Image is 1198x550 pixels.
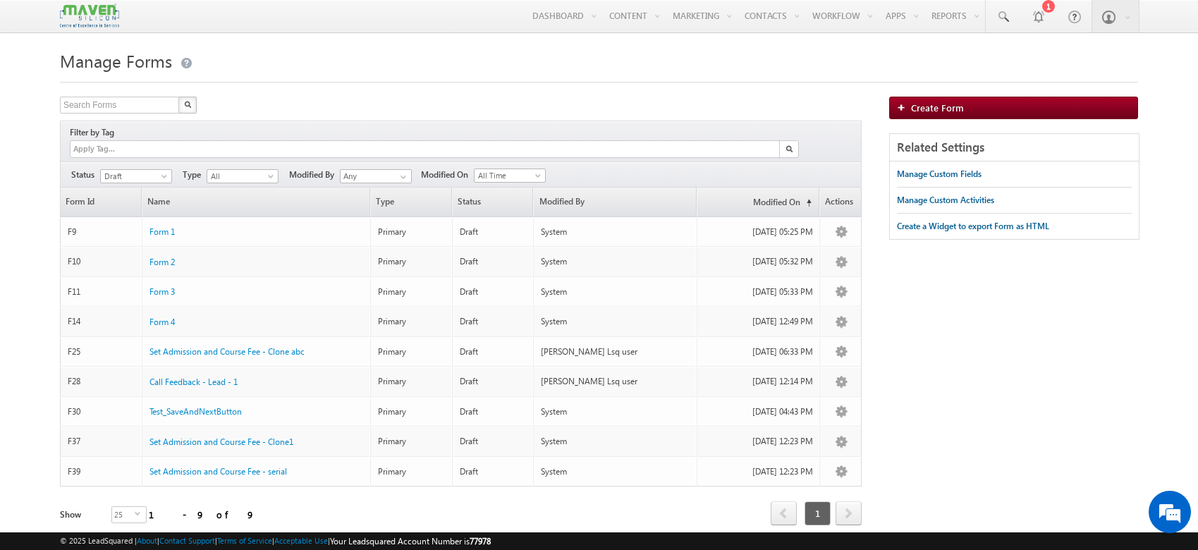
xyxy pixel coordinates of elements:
[149,286,175,297] span: Form 3
[70,125,119,140] div: Filter by Tag
[805,501,831,525] span: 1
[771,503,797,525] a: prev
[820,188,861,216] span: Actions
[274,536,328,545] a: Acceptable Use
[460,346,527,358] div: Draft
[60,534,491,548] span: © 2025 LeadSquared | | | | |
[897,214,1049,239] a: Create a Widget to export Form as HTML
[149,346,305,358] a: Set Admission and Course Fee - Clone abc
[61,188,141,216] a: Form Id
[541,255,690,268] div: System
[149,317,175,327] span: Form 4
[68,346,135,358] div: F25
[460,255,527,268] div: Draft
[704,346,813,358] div: [DATE] 06:33 PM
[541,286,690,298] div: System
[289,169,340,181] span: Modified By
[149,406,242,417] span: Test_SaveAndNextButton
[697,188,819,216] a: Modified On(sorted ascending)
[704,226,813,238] div: [DATE] 05:25 PM
[897,220,1049,233] div: Create a Widget to export Form as HTML
[68,286,135,298] div: F11
[475,169,542,182] span: All Time
[149,405,242,418] a: Test_SaveAndNextButton
[460,226,527,238] div: Draft
[149,377,238,387] span: Call Feedback - Lead - 1
[68,405,135,418] div: F30
[704,405,813,418] div: [DATE] 04:43 PM
[460,315,527,328] div: Draft
[897,161,982,187] a: Manage Custom Fields
[541,346,690,358] div: [PERSON_NAME] Lsq user
[149,465,287,478] a: Set Admission and Course Fee - serial
[149,257,175,267] span: Form 2
[184,101,191,108] img: Search
[541,226,690,238] div: System
[149,226,175,238] a: Form 1
[460,286,527,298] div: Draft
[704,255,813,268] div: [DATE] 05:32 PM
[149,466,287,477] span: Set Admission and Course Fee - serial
[460,465,527,478] div: Draft
[149,346,305,357] span: Set Admission and Course Fee - Clone abc
[378,435,446,448] div: Primary
[786,145,793,152] img: Search
[68,226,135,238] div: F9
[100,169,172,183] a: Draft
[378,465,446,478] div: Primary
[534,188,696,216] a: Modified By
[800,197,812,209] span: (sorted ascending)
[340,169,412,183] input: Type to Search
[371,188,451,216] span: Type
[135,511,146,517] span: select
[704,435,813,448] div: [DATE] 12:23 PM
[771,501,797,525] span: prev
[897,103,911,111] img: add_icon.png
[704,286,813,298] div: [DATE] 05:33 PM
[217,536,272,545] a: Terms of Service
[836,503,862,525] a: next
[112,507,135,522] span: 25
[68,255,135,268] div: F10
[149,506,255,522] div: 1 - 9 of 9
[541,405,690,418] div: System
[68,435,135,448] div: F37
[207,170,274,183] span: All
[460,435,527,448] div: Draft
[704,465,813,478] div: [DATE] 12:23 PM
[183,169,207,181] span: Type
[704,375,813,388] div: [DATE] 12:14 PM
[911,102,964,114] span: Create Form
[541,375,690,388] div: [PERSON_NAME] Lsq user
[897,168,982,181] div: Manage Custom Fields
[149,316,175,329] a: Form 4
[470,536,491,546] span: 77978
[378,315,446,328] div: Primary
[541,435,690,448] div: System
[60,508,100,521] div: Show
[149,226,175,237] span: Form 1
[460,375,527,388] div: Draft
[137,536,157,545] a: About
[101,170,168,183] span: Draft
[704,315,813,328] div: [DATE] 12:49 PM
[378,286,446,298] div: Primary
[71,169,100,181] span: Status
[378,346,446,358] div: Primary
[474,169,546,183] a: All Time
[149,376,238,389] a: Call Feedback - Lead - 1
[890,134,1139,161] div: Related Settings
[453,188,533,216] span: Status
[68,465,135,478] div: F39
[393,170,410,184] a: Show All Items
[330,536,491,546] span: Your Leadsquared Account Number is
[149,256,175,269] a: Form 2
[68,375,135,388] div: F28
[207,169,279,183] a: All
[460,405,527,418] div: Draft
[378,375,446,388] div: Primary
[149,286,175,298] a: Form 3
[142,188,369,216] a: Name
[378,255,446,268] div: Primary
[159,536,215,545] a: Contact Support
